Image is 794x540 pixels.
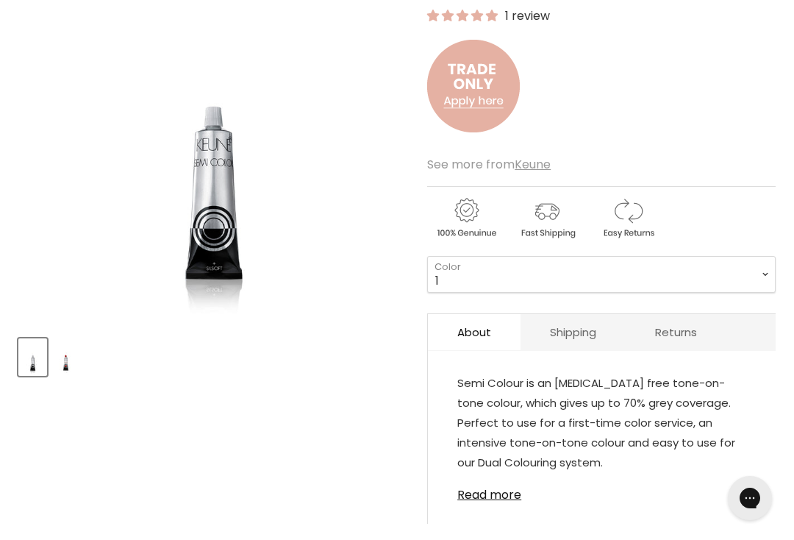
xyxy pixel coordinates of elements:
[427,196,505,241] img: genuine.gif
[20,340,46,374] img: Keune Semi Colour
[53,340,79,374] img: Keune Semi Colour
[428,314,521,350] a: About
[457,375,735,470] span: Semi Colour is an [MEDICAL_DATA] free tone-on-tone colour, which gives up to 70% grey coverage. P...
[51,338,80,376] button: Keune Semi Colour
[501,7,550,24] span: 1 review
[16,334,410,376] div: Product thumbnails
[457,480,746,502] a: Read more
[589,196,667,241] img: returns.gif
[515,156,551,173] a: Keune
[427,7,501,24] span: 5.00 stars
[626,314,726,350] a: Returns
[427,156,551,173] span: See more from
[508,196,586,241] img: shipping.gif
[521,314,626,350] a: Shipping
[427,25,520,147] img: to.png
[720,471,779,525] iframe: Gorgias live chat messenger
[18,338,47,376] button: Keune Semi Colour
[457,477,550,493] span: Available in 60ml.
